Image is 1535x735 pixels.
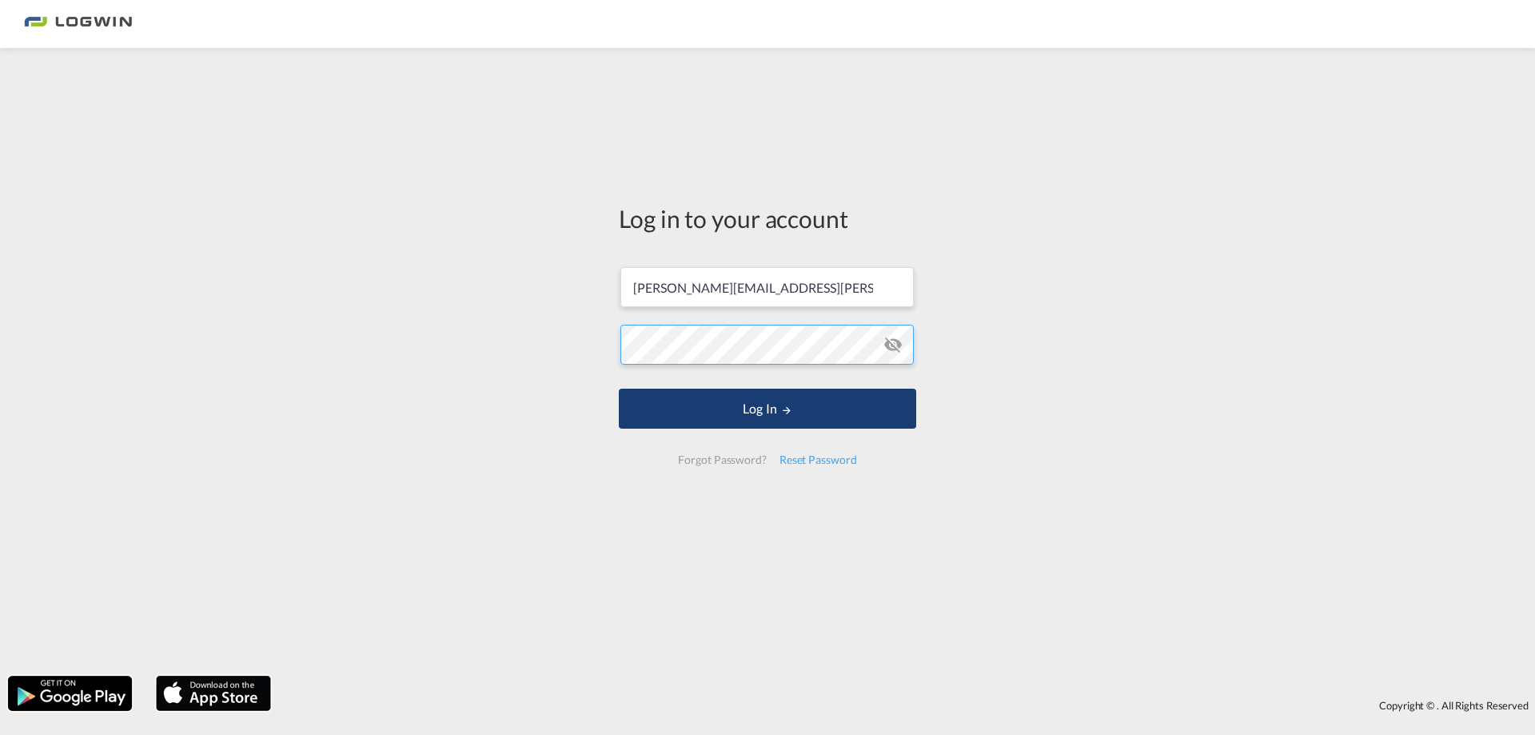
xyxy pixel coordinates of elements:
button: LOGIN [619,389,916,429]
input: Enter email/phone number [620,267,914,307]
div: Log in to your account [619,202,916,235]
md-icon: icon-eye-off [883,335,903,354]
img: 2761ae10d95411efa20a1f5e0282d2d7.png [24,6,132,42]
div: Copyright © . All Rights Reserved [279,692,1535,719]
img: apple.png [154,674,273,713]
img: google.png [6,674,134,713]
div: Reset Password [773,445,863,474]
div: Forgot Password? [672,445,772,474]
